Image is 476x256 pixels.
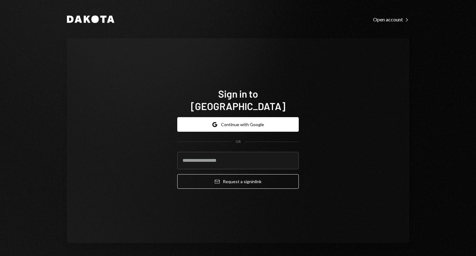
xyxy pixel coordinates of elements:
h1: Sign in to [GEOGRAPHIC_DATA] [177,87,299,112]
button: Request a signinlink [177,174,299,189]
a: Open account [373,16,409,23]
button: Continue with Google [177,117,299,132]
div: OR [236,139,241,144]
